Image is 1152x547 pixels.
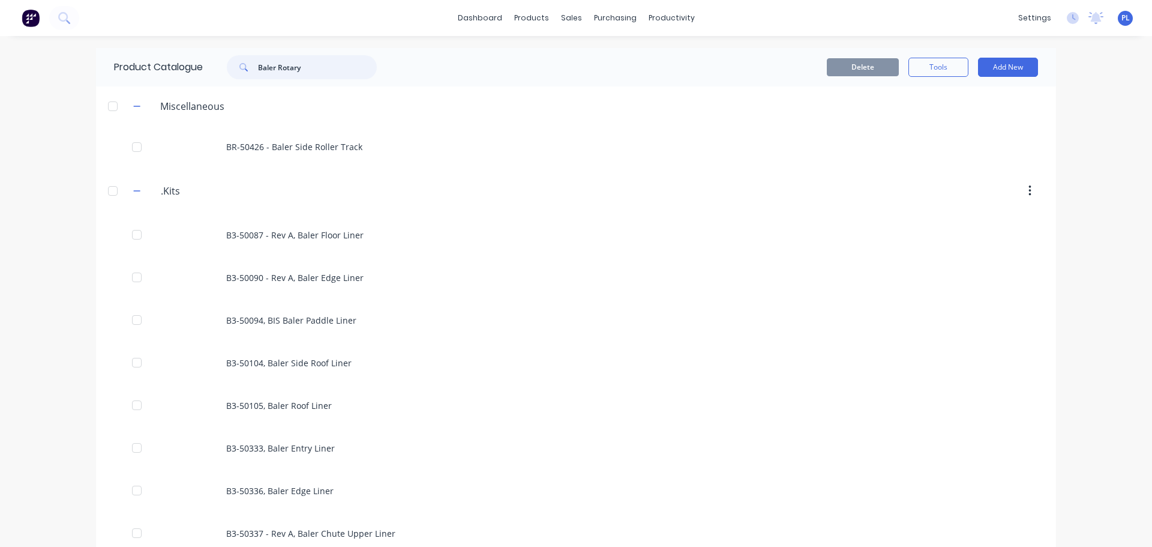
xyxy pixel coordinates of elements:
img: Factory [22,9,40,27]
div: products [508,9,555,27]
div: B3-50104, Baler Side Roof Liner [96,342,1056,384]
div: sales [555,9,588,27]
a: dashboard [452,9,508,27]
span: PL [1121,13,1130,23]
div: Product Catalogue [96,48,203,86]
div: settings [1012,9,1057,27]
div: B3-50094, BIS Baler Paddle Liner [96,299,1056,342]
div: productivity [643,9,701,27]
div: BR-50426 - Baler Side Roller Track [96,125,1056,168]
button: Add New [978,58,1038,77]
div: Miscellaneous [151,99,234,113]
div: B3-50087 - Rev A, Baler Floor Liner [96,214,1056,256]
div: B3-50105, Baler Roof Liner [96,384,1056,427]
div: B3-50333, Baler Entry Liner [96,427,1056,470]
button: Tools [908,58,968,77]
input: Search... [258,55,377,79]
div: B3-50090 - Rev A, Baler Edge Liner [96,256,1056,299]
div: B3-50336, Baler Edge Liner [96,470,1056,512]
button: Delete [827,58,899,76]
div: purchasing [588,9,643,27]
input: Enter category name [161,184,303,198]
